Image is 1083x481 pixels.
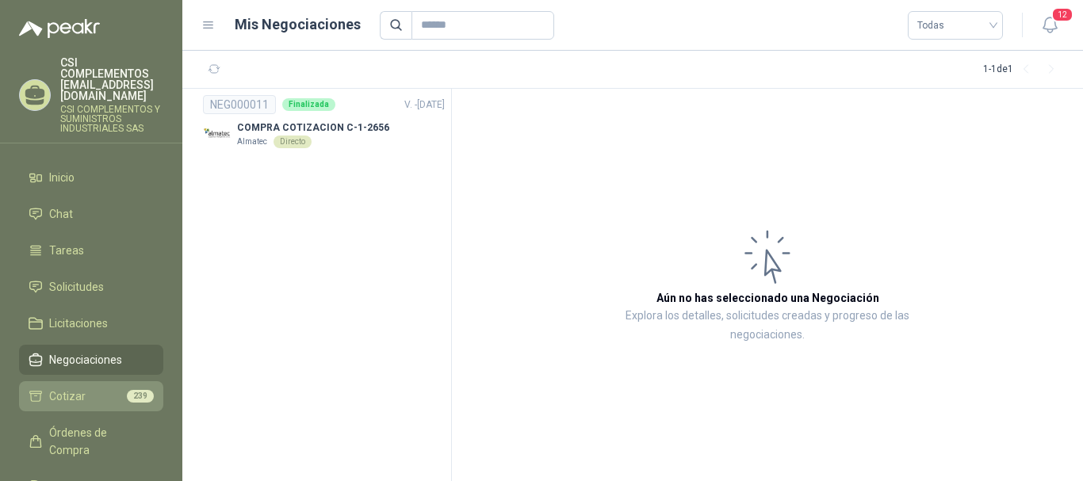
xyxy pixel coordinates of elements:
span: 12 [1051,7,1073,22]
h3: Aún no has seleccionado una Negociación [656,289,879,307]
p: CSI COMPLEMENTOS [EMAIL_ADDRESS][DOMAIN_NAME] [60,57,163,101]
div: Finalizada [282,98,335,111]
p: CSI COMPLEMENTOS Y SUMINISTROS INDUSTRIALES SAS [60,105,163,133]
a: Órdenes de Compra [19,418,163,465]
div: NEG000011 [203,95,276,114]
p: COMPRA COTIZACION C-1-2656 [237,120,389,136]
span: Licitaciones [49,315,108,332]
span: 239 [127,390,154,403]
a: NEG000011FinalizadaV. -[DATE] Company LogoCOMPRA COTIZACION C-1-2656AlmatecDirecto [203,95,445,148]
span: V. - [DATE] [404,99,445,110]
a: Tareas [19,235,163,265]
h1: Mis Negociaciones [235,13,361,36]
a: Chat [19,199,163,229]
a: Inicio [19,162,163,193]
span: Cotizar [49,387,86,405]
a: Licitaciones [19,308,163,338]
span: Órdenes de Compra [49,424,148,459]
img: Logo peakr [19,19,100,38]
a: Negociaciones [19,345,163,375]
a: Solicitudes [19,272,163,302]
span: Solicitudes [49,278,104,296]
span: Negociaciones [49,351,122,368]
span: Chat [49,205,73,223]
span: Todas [917,13,993,37]
img: Company Logo [203,120,231,148]
span: Inicio [49,169,75,186]
p: Explora los detalles, solicitudes creadas y progreso de las negociaciones. [610,307,924,345]
a: Cotizar239 [19,381,163,411]
div: Directo [274,136,312,148]
p: Almatec [237,136,267,148]
button: 12 [1035,11,1064,40]
span: Tareas [49,242,84,259]
div: 1 - 1 de 1 [983,57,1064,82]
